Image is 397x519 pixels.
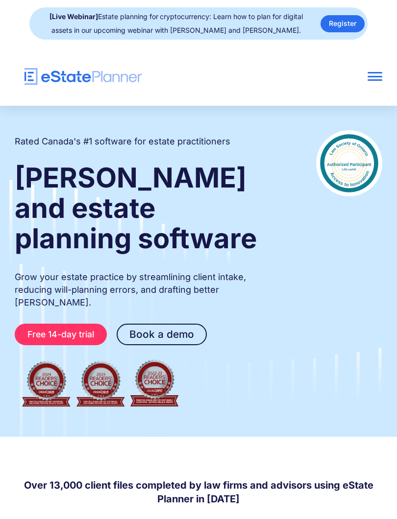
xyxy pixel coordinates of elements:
[39,10,313,37] div: Estate planning for cryptocurrency: Learn how to plan for digital assets in our upcoming webinar ...
[321,15,365,32] a: Register
[50,12,98,21] strong: [Live Webinar]
[13,478,384,506] h4: Over 13,000 client files completed by law firms and advisors using eState Planner in [DATE]
[15,161,257,255] strong: [PERSON_NAME] and estate planning software
[15,271,277,309] p: Grow your estate practice by streamlining client intake, reducing will-planning errors, and draft...
[15,135,230,148] h2: Rated Canada's #1 software for estate practitioners
[15,324,107,345] a: Free 14-day trial
[15,68,309,85] a: home
[117,324,207,345] a: Book a demo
